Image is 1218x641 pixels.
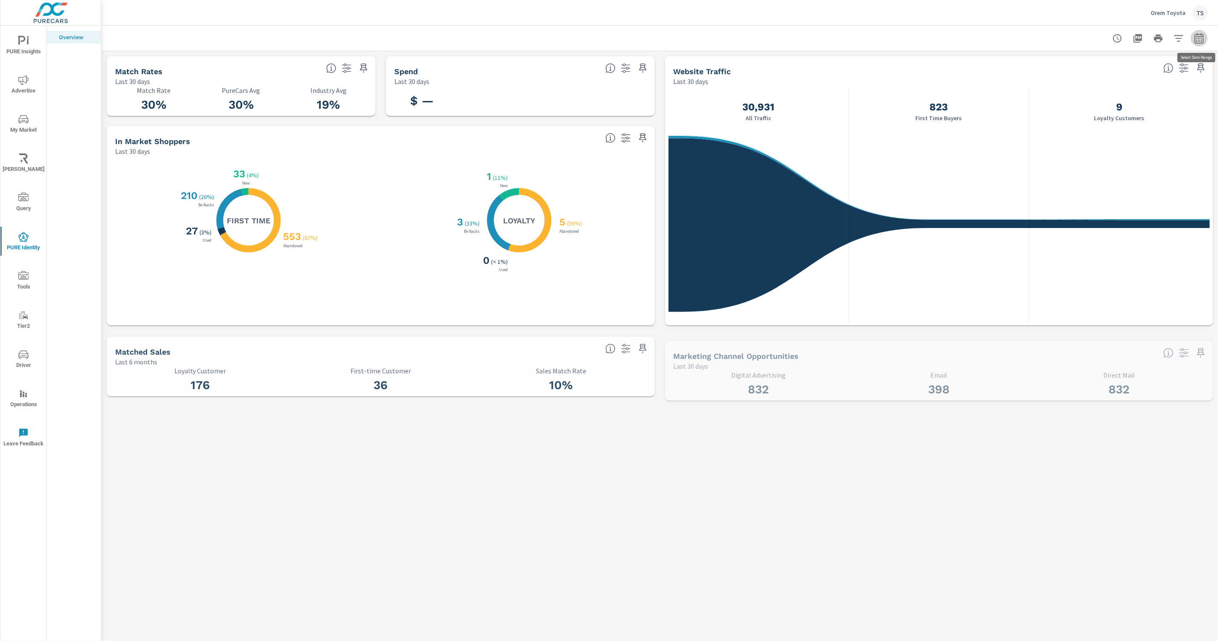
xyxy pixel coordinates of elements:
span: Operations [3,389,44,410]
h3: 10% [476,378,646,393]
h3: 27 [184,225,198,237]
p: Be Backs [462,229,481,233]
h5: First Time [227,215,270,225]
p: Last 30 days [394,76,429,87]
p: Last 30 days [115,76,150,87]
p: Last 30 days [115,146,150,156]
h3: 36 [295,378,466,393]
div: Overview [47,31,101,43]
span: Save this to your personalized report [357,61,370,75]
span: Save this to your personalized report [636,131,650,145]
div: nav menu [0,26,46,457]
span: PURE Insights [3,36,44,57]
p: Abandoned [558,229,581,233]
span: Save this to your personalized report [1194,61,1208,75]
h3: 832 [674,382,844,397]
span: Save this to your personalized report [636,61,650,75]
span: Driver [3,349,44,370]
p: Used [497,268,509,272]
h3: 832 [1034,382,1204,397]
span: Matched shoppers that can be exported to each channel type. This is targetable traffic. [1163,348,1174,358]
span: Leave Feedback [3,428,44,449]
p: Direct Mail [1034,371,1204,379]
h3: 210 [179,190,197,202]
h5: Match Rates [115,67,162,76]
h5: Marketing Channel Opportunities [674,352,799,361]
p: Industry Avg [290,87,367,94]
p: Abandoned [281,243,304,248]
h3: 5 [558,216,565,228]
p: ( 4% ) [247,171,260,179]
p: ( 3% ) [200,228,213,236]
button: Print Report [1150,30,1167,47]
div: TS [1192,5,1208,20]
h3: 1 [485,170,491,182]
h3: 0 [481,254,489,266]
h5: Spend [394,67,418,76]
h3: 398 [854,382,1024,397]
span: Advertise [3,75,44,96]
p: Loyalty Customer [115,367,285,375]
span: Loyalty: Matched has purchased from the dealership before and has exhibited a preference through ... [605,133,616,143]
button: Apply Filters [1170,30,1187,47]
h3: 176 [115,378,285,393]
p: ( < 1% ) [491,258,509,266]
p: Email [854,371,1024,379]
span: Save this to your personalized report [1194,346,1208,360]
p: Last 30 days [674,361,709,371]
h5: In Market Shoppers [115,137,190,146]
span: PURE Identity [3,232,44,253]
p: ( 26% ) [199,193,216,201]
button: "Export Report to PDF" [1129,30,1146,47]
h3: 30% [203,98,280,112]
span: All traffic is the data we start with. It’s unique personas over a 30-day period. We don’t consid... [1163,63,1174,73]
h3: 33 [231,168,245,180]
h5: Website Traffic [674,67,731,76]
p: Digital Advertising [674,371,844,379]
span: Tier2 [3,310,44,331]
h3: 30% [115,98,192,112]
p: New [240,181,252,185]
p: PureCars Avg [203,87,280,94]
p: Sales Match Rate [476,367,646,375]
p: Be Backs [197,203,216,207]
p: Overview [59,33,94,41]
span: Total PureCars DigAdSpend. Data sourced directly from the Ad Platforms. Non-Purecars DigAd client... [605,63,616,73]
span: Save this to your personalized report [636,342,650,355]
p: ( 56% ) [567,219,584,227]
p: ( 11% ) [493,174,509,182]
p: First-time Customer [295,367,466,375]
h5: Loyalty [503,215,535,225]
span: Tools [3,271,44,292]
p: Match Rate [115,87,192,94]
span: [PERSON_NAME] [3,153,44,174]
p: Last 6 months [115,357,157,367]
span: Query [3,193,44,214]
span: Match rate: % of Identifiable Traffic. Pure Identity avg: Avg match rate of all PURE Identity cus... [326,63,336,73]
h3: 553 [281,230,301,242]
p: Used [201,238,213,242]
p: Last 30 days [674,76,709,87]
span: Loyalty: Matches that have purchased from the dealership before and purchased within the timefram... [605,344,616,354]
h3: 3 [455,216,463,228]
h3: 19% [290,98,367,112]
p: New [498,184,509,188]
p: Orem Toyota [1151,9,1186,17]
h3: $ — [394,94,450,108]
span: My Market [3,114,44,135]
p: ( 67% ) [303,234,319,241]
h5: Matched Sales [115,347,171,356]
p: ( 33% ) [465,219,481,227]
